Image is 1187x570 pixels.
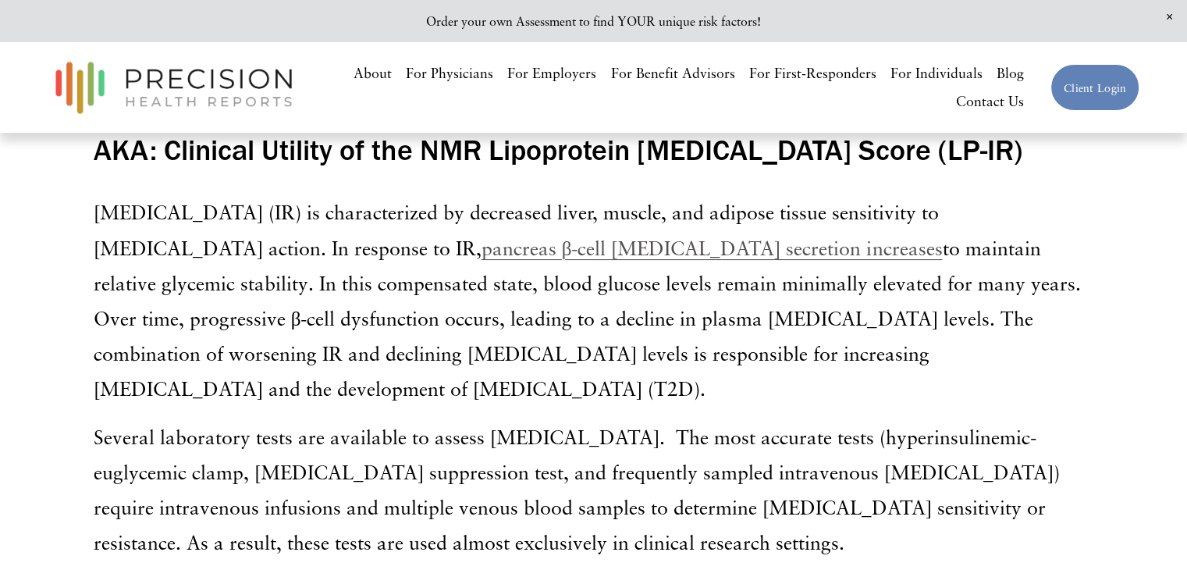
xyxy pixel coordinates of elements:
h3: AKA: Clinical Utility of the NMR Lipoprotein [MEDICAL_DATA] Score (LP-IR) [94,130,1094,170]
a: Blog [997,59,1024,87]
iframe: Chat Widget [1109,495,1187,570]
img: Precision Health Reports [48,55,300,121]
a: Contact Us [956,87,1024,116]
p: [MEDICAL_DATA] (IR) is characterized by decreased liver, muscle, and adipose tissue sensitivity t... [94,194,1094,406]
a: pancreas β-cell [MEDICAL_DATA] secretion increases [482,236,943,260]
a: For Employers [507,59,596,87]
p: Several laboratory tests are available to assess [MEDICAL_DATA]. The most accurate tests (hyperin... [94,419,1094,561]
a: For Benefit Advisors [611,59,735,87]
a: About [354,59,392,87]
a: For First-Responders [749,59,876,87]
a: For Individuals [890,59,983,87]
div: Widget de chat [1109,495,1187,570]
a: For Physicians [406,59,493,87]
a: Client Login [1050,64,1139,112]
